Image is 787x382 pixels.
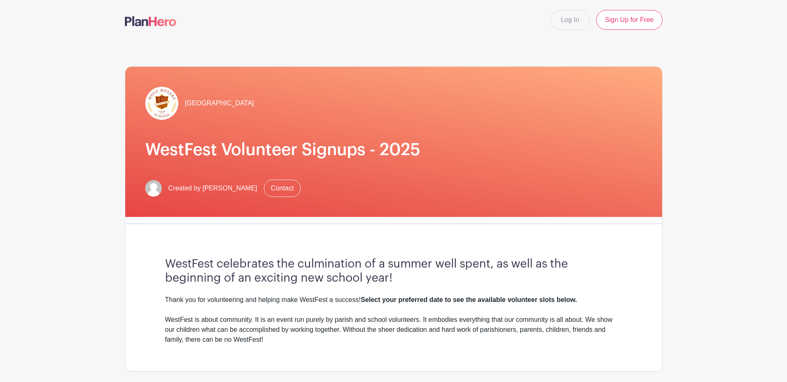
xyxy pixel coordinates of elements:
img: default-ce2991bfa6775e67f084385cd625a349d9dcbb7a52a09fb2fda1e96e2d18dcdb.png [145,180,162,197]
a: Contact [264,180,301,197]
h1: WestFest Volunteer Signups - 2025 [145,140,642,160]
a: Log In [551,10,590,30]
a: Sign Up for Free [596,10,662,30]
strong: Select your preferred date to see the available volunteer slots below. [361,296,577,303]
div: WestFest is about community. It is an event run purely by parish and school volunteers. It embodi... [165,315,622,345]
span: [GEOGRAPHIC_DATA] [185,98,254,108]
h3: WestFest celebrates the culmination of a summer well spent, as well as the beginning of an exciti... [165,257,622,285]
img: hr-logo-circle.png [145,87,178,120]
div: Thank you for volunteering and helping make WestFest a success! [165,295,622,305]
img: logo-507f7623f17ff9eddc593b1ce0a138ce2505c220e1c5a4e2b4648c50719b7d32.svg [125,16,176,26]
span: Created by [PERSON_NAME] [168,183,257,193]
